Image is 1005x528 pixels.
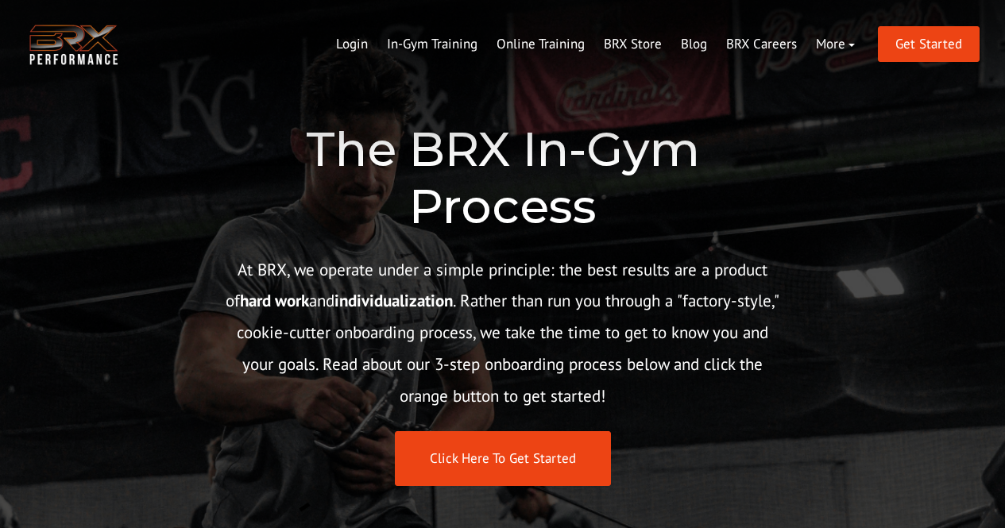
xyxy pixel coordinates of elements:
a: In-Gym Training [377,25,487,64]
a: BRX Store [594,25,671,64]
a: More [806,25,864,64]
a: Get Started [878,26,980,62]
a: BRX Careers [717,25,806,64]
a: Online Training [487,25,594,64]
a: Login [327,25,377,64]
strong: hard work [240,290,309,311]
div: Navigation Menu [327,25,864,64]
span: At BRX, we operate under a simple principle: the best results are a product of and . Rather than ... [226,259,779,407]
img: BRX Transparent Logo-2 [26,21,122,69]
span: The BRX In-Gym Process [306,120,700,235]
strong: individualization [334,290,453,311]
a: Blog [671,25,717,64]
a: Click Here To Get Started [395,431,611,486]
